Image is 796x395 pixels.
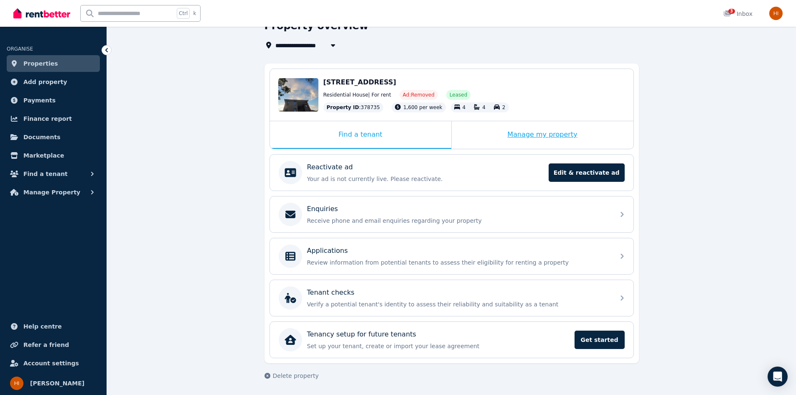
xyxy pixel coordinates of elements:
[264,372,319,380] button: Delete property
[403,92,435,98] span: Ad: Removed
[7,74,100,90] a: Add property
[307,204,338,214] p: Enquiries
[7,166,100,182] button: Find a tenant
[23,150,64,161] span: Marketplace
[307,342,570,350] p: Set up your tenant, create or import your lease agreement
[403,104,442,110] span: 1,600 per week
[728,9,735,14] span: 3
[502,104,506,110] span: 2
[23,187,80,197] span: Manage Property
[7,355,100,372] a: Account settings
[23,340,69,350] span: Refer a friend
[307,246,348,256] p: Applications
[270,155,633,191] a: Reactivate adYour ad is not currently live. Please reactivate.Edit & reactivate ad
[575,331,625,349] span: Get started
[270,121,451,149] div: Find a tenant
[273,372,319,380] span: Delete property
[549,163,625,182] span: Edit & reactivate ad
[323,92,391,98] span: Residential House | For rent
[23,358,79,368] span: Account settings
[30,378,84,388] span: [PERSON_NAME]
[323,102,384,112] div: : 378735
[10,377,23,390] img: Hasan Imtiaz Ahamed
[452,121,633,149] div: Manage my property
[307,217,610,225] p: Receive phone and email enquiries regarding your property
[23,114,72,124] span: Finance report
[23,132,61,142] span: Documents
[768,367,788,387] div: Open Intercom Messenger
[23,169,68,179] span: Find a tenant
[7,55,100,72] a: Properties
[307,329,416,339] p: Tenancy setup for future tenants
[307,162,353,172] p: Reactivate ad
[7,336,100,353] a: Refer a friend
[7,110,100,127] a: Finance report
[482,104,486,110] span: 4
[23,77,67,87] span: Add property
[23,95,56,105] span: Payments
[193,10,196,17] span: k
[307,300,610,308] p: Verify a potential tenant's identity to assess their reliability and suitability as a tenant
[7,147,100,164] a: Marketplace
[270,280,633,316] a: Tenant checksVerify a potential tenant's identity to assess their reliability and suitability as ...
[463,104,466,110] span: 4
[307,175,544,183] p: Your ad is not currently live. Please reactivate.
[270,196,633,232] a: EnquiriesReceive phone and email enquiries regarding your property
[177,8,190,19] span: Ctrl
[323,78,397,86] span: [STREET_ADDRESS]
[7,184,100,201] button: Manage Property
[450,92,467,98] span: Leased
[23,321,62,331] span: Help centre
[769,7,783,20] img: Hasan Imtiaz Ahamed
[7,318,100,335] a: Help centre
[13,7,70,20] img: RentBetter
[723,10,753,18] div: Inbox
[23,59,58,69] span: Properties
[7,46,33,52] span: ORGANISE
[307,288,355,298] p: Tenant checks
[327,104,359,111] span: Property ID
[270,322,633,358] a: Tenancy setup for future tenantsSet up your tenant, create or import your lease agreementGet started
[7,129,100,145] a: Documents
[270,238,633,274] a: ApplicationsReview information from potential tenants to assess their eligibility for renting a p...
[7,92,100,109] a: Payments
[307,258,610,267] p: Review information from potential tenants to assess their eligibility for renting a property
